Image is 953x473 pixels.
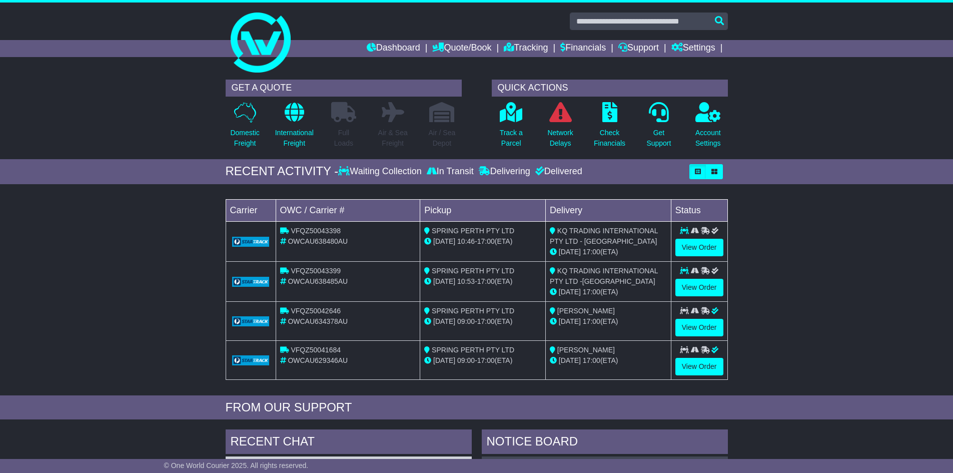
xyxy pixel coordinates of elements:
span: [PERSON_NAME] [557,346,615,354]
span: 09:00 [457,356,475,364]
div: (ETA) [550,287,667,297]
span: 17:00 [477,317,495,325]
p: Check Financials [594,128,625,149]
a: AccountSettings [695,102,721,154]
span: [DATE] [433,356,455,364]
p: Air / Sea Depot [429,128,456,149]
span: 17:00 [583,356,600,364]
span: VFQZ50041684 [291,346,341,354]
div: Delivering [476,166,533,177]
span: SPRING PERTH PTY LTD [432,267,514,275]
a: Track aParcel [499,102,523,154]
p: Air & Sea Freight [378,128,408,149]
span: 09:00 [457,317,475,325]
span: [PERSON_NAME] [557,307,615,315]
div: RECENT CHAT [226,429,472,456]
span: VFQZ50043399 [291,267,341,275]
div: - (ETA) [424,276,541,287]
span: 17:00 [477,356,495,364]
div: - (ETA) [424,236,541,247]
td: Status [671,199,727,221]
a: Tracking [504,40,548,57]
a: View Order [675,279,723,296]
div: - (ETA) [424,316,541,327]
a: View Order [675,319,723,336]
td: Carrier [226,199,276,221]
a: InternationalFreight [275,102,314,154]
span: 17:00 [477,277,495,285]
a: Quote/Book [432,40,491,57]
div: (ETA) [550,316,667,327]
p: International Freight [275,128,314,149]
a: DomesticFreight [230,102,260,154]
span: KQ TRADING INTERNATIONAL PTY LTD -[GEOGRAPHIC_DATA] [550,267,658,285]
span: 17:00 [583,248,600,256]
span: [DATE] [433,317,455,325]
div: (ETA) [550,247,667,257]
span: [DATE] [559,248,581,256]
span: © One World Courier 2025. All rights reserved. [164,461,309,469]
span: [DATE] [433,237,455,245]
div: - (ETA) [424,355,541,366]
p: Get Support [646,128,671,149]
a: GetSupport [646,102,671,154]
div: RECENT ACTIVITY - [226,164,339,179]
a: Financials [560,40,606,57]
span: [DATE] [559,288,581,296]
span: SPRING PERTH PTY LTD [432,307,514,315]
div: FROM OUR SUPPORT [226,400,728,415]
span: VFQZ50042646 [291,307,341,315]
span: 17:00 [477,237,495,245]
p: Account Settings [695,128,721,149]
img: GetCarrierServiceLogo [232,277,270,287]
td: Pickup [420,199,546,221]
p: Track a Parcel [500,128,523,149]
span: [DATE] [559,317,581,325]
span: OWCAU638485AU [288,277,348,285]
span: [DATE] [559,356,581,364]
td: OWC / Carrier # [276,199,420,221]
span: 10:53 [457,277,475,285]
span: 10:46 [457,237,475,245]
span: 17:00 [583,317,600,325]
img: GetCarrierServiceLogo [232,237,270,247]
div: Waiting Collection [338,166,424,177]
a: Dashboard [367,40,420,57]
p: Full Loads [331,128,356,149]
span: OWCAU638480AU [288,237,348,245]
span: [DATE] [433,277,455,285]
span: KQ TRADING INTERNATIONAL PTY LTD - [GEOGRAPHIC_DATA] [550,227,658,245]
span: 17:00 [583,288,600,296]
td: Delivery [545,199,671,221]
span: VFQZ50043398 [291,227,341,235]
div: (ETA) [550,355,667,366]
div: In Transit [424,166,476,177]
p: Domestic Freight [230,128,259,149]
span: SPRING PERTH PTY LTD [432,227,514,235]
div: GET A QUOTE [226,80,462,97]
span: OWCAU629346AU [288,356,348,364]
img: GetCarrierServiceLogo [232,355,270,365]
a: View Order [675,358,723,375]
a: NetworkDelays [547,102,573,154]
span: OWCAU634378AU [288,317,348,325]
a: Settings [671,40,715,57]
img: GetCarrierServiceLogo [232,316,270,326]
p: Network Delays [547,128,573,149]
div: QUICK ACTIONS [492,80,728,97]
a: CheckFinancials [593,102,626,154]
div: NOTICE BOARD [482,429,728,456]
a: View Order [675,239,723,256]
a: Support [618,40,659,57]
span: SPRING PERTH PTY LTD [432,346,514,354]
div: Delivered [533,166,582,177]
